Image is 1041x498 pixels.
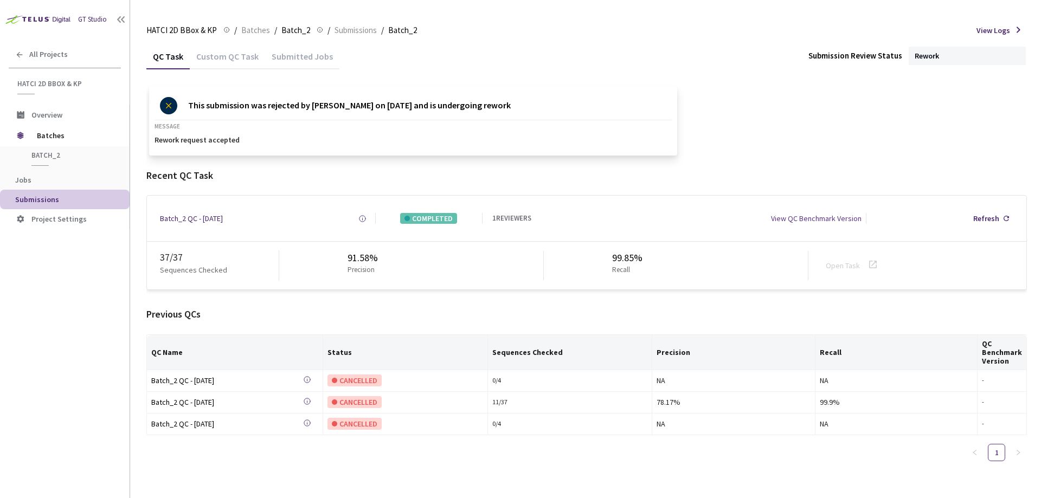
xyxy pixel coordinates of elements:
div: Submitted Jobs [265,51,339,69]
li: / [234,24,237,37]
span: Batch_2 [31,151,112,160]
span: Batch_2 [388,24,417,37]
a: Batches [239,24,272,36]
span: HATCI 2D BBox & KP [17,79,114,88]
th: Precision [652,335,815,370]
div: 1 REVIEWERS [492,214,531,224]
div: View QC Benchmark Version [771,213,862,224]
div: NA [657,374,811,386]
li: / [381,24,384,37]
div: 37 / 37 [160,250,279,264]
span: Batch_2 [281,24,310,37]
div: Submission Review Status [808,50,902,61]
span: right [1015,449,1021,456]
a: Submissions [332,24,379,36]
span: Batches [241,24,270,37]
div: Batch_2 QC - [DATE] [151,374,303,386]
th: QC Benchmark Version [978,335,1027,370]
div: - [982,419,1022,429]
button: right [1010,444,1027,461]
a: Batch_2 QC - [DATE] [151,396,303,409]
div: 0 / 4 [492,419,647,429]
th: Status [323,335,489,370]
div: CANCELLED [327,396,382,408]
div: 0 / 4 [492,376,647,386]
li: / [274,24,277,37]
a: Open Task [826,261,860,270]
li: Next Page [1010,444,1027,461]
div: COMPLETED [400,213,457,224]
a: Batch_2 QC - [DATE] [160,213,223,224]
div: QC Task [146,51,190,69]
div: 91.58% [348,251,379,265]
div: 78.17% [657,396,811,408]
th: Recall [815,335,978,370]
span: Submissions [335,24,377,37]
div: Previous QCs [146,307,1027,321]
p: Rework request accepted [155,135,672,145]
div: Batch_2 QC - [DATE] [151,396,303,408]
div: NA [657,418,811,430]
div: CANCELLED [327,374,382,386]
p: Recall [612,265,638,275]
li: / [327,24,330,37]
div: CANCELLED [327,418,382,430]
th: Sequences Checked [488,335,652,370]
div: Refresh [973,213,999,224]
div: NA [820,374,973,386]
span: Overview [31,110,62,120]
li: Previous Page [966,444,984,461]
div: - [982,376,1022,386]
div: Recent QC Task [146,169,1027,183]
div: Batch_2 QC - [DATE] [151,418,303,430]
span: View Logs [976,25,1010,36]
li: 1 [988,444,1005,461]
span: Jobs [15,175,31,185]
p: Sequences Checked [160,264,227,275]
div: NA [820,418,973,430]
span: Batches [37,125,111,146]
th: QC Name [147,335,323,370]
span: All Projects [29,50,68,59]
button: left [966,444,984,461]
span: Project Settings [31,214,87,224]
a: 1 [988,444,1005,461]
div: Custom QC Task [190,51,265,69]
div: GT Studio [78,15,107,25]
span: left [972,449,978,456]
div: 99.9% [820,396,973,408]
span: Submissions [15,195,59,204]
div: 11 / 37 [492,397,647,408]
p: Precision [348,265,375,275]
p: MESSAGE [155,123,672,130]
div: 99.85% [612,251,642,265]
p: This submission was rejected by [PERSON_NAME] on [DATE] and is undergoing rework [188,97,511,114]
div: - [982,397,1022,408]
span: HATCI 2D BBox & KP [146,24,217,37]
